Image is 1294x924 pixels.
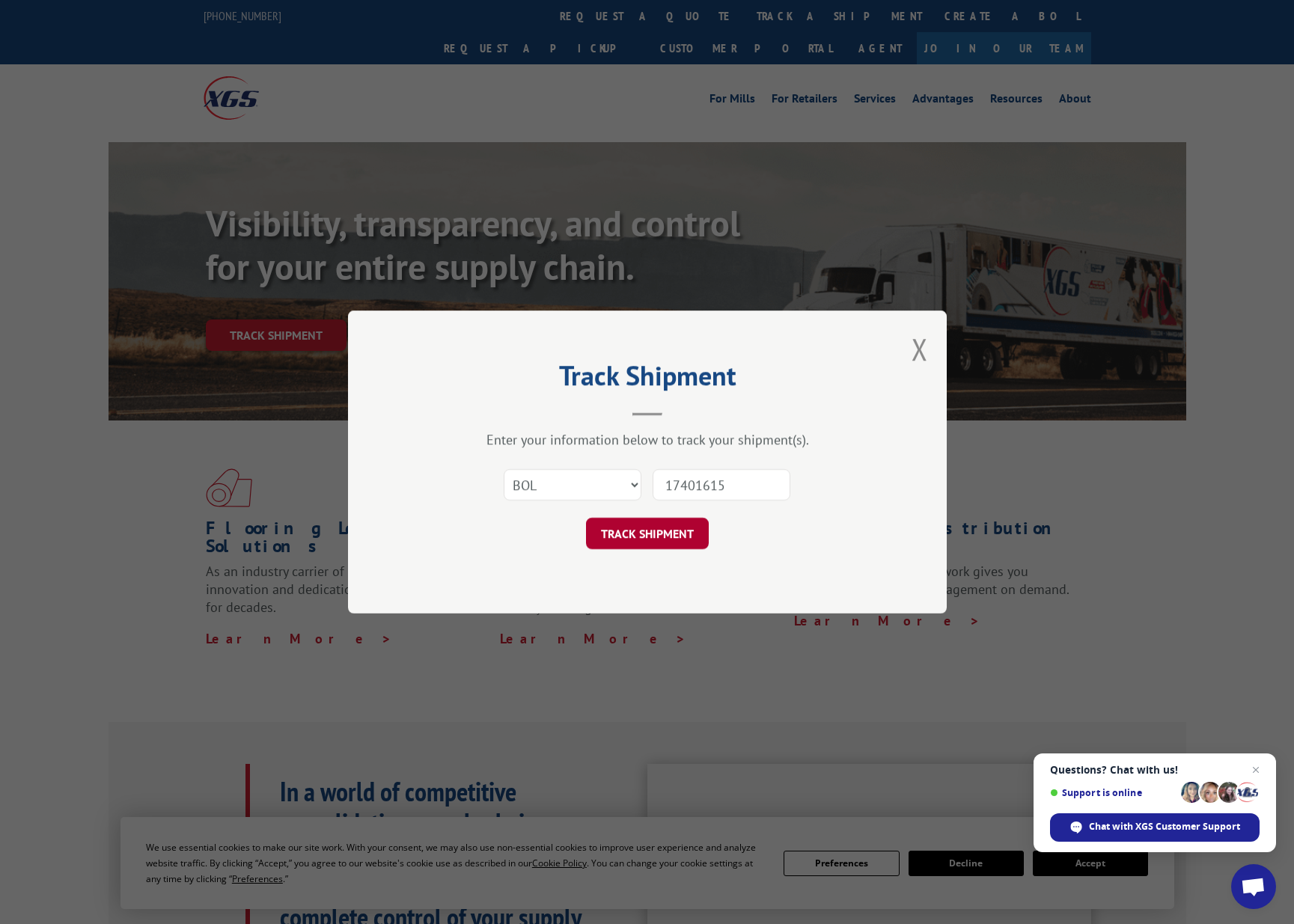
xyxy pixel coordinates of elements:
[1050,764,1260,776] span: Questions? Chat with us!
[586,518,709,549] button: TRACK SHIPMENT
[1231,864,1276,909] a: Open chat
[423,431,872,448] div: Enter your information below to track your shipment(s).
[1050,813,1260,842] span: Chat with XGS Customer Support
[423,365,872,394] h2: Track Shipment
[1050,787,1176,798] span: Support is online
[1089,820,1240,833] span: Chat with XGS Customer Support
[653,469,790,501] input: Number(s)
[912,329,928,369] button: Close modal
